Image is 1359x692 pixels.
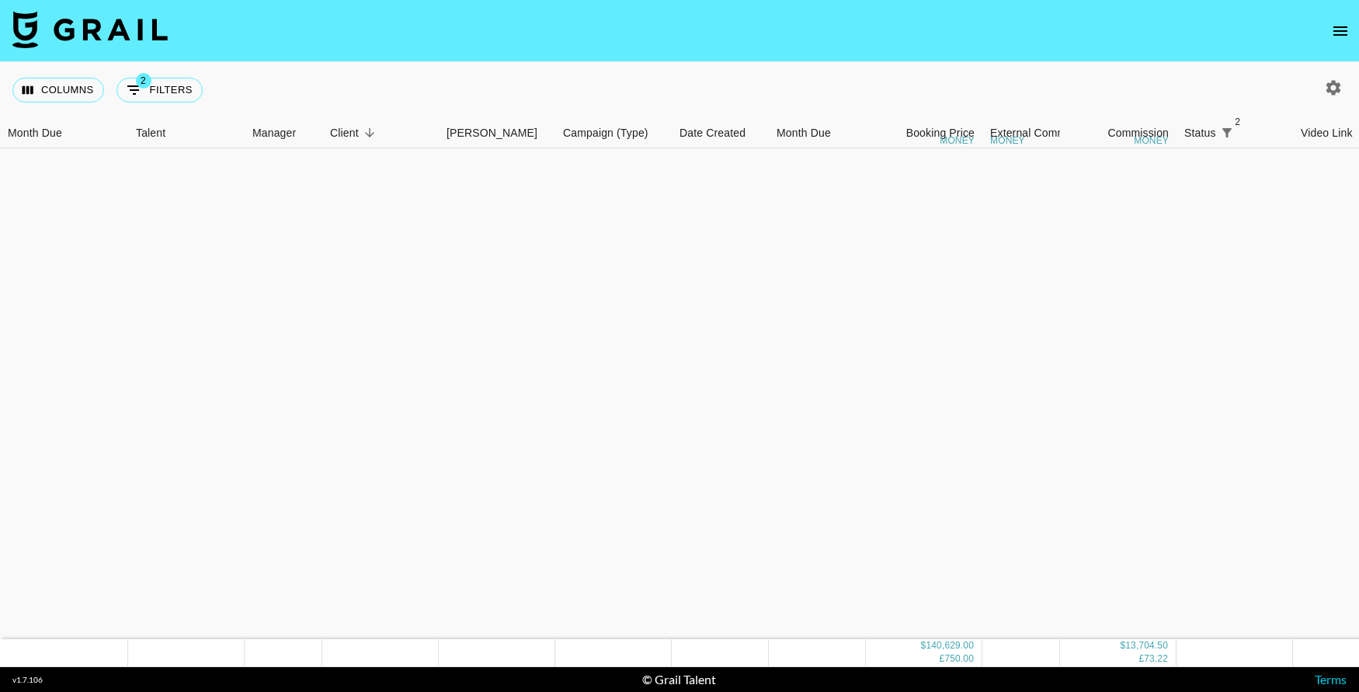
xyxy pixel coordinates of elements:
[1315,672,1347,687] a: Terms
[921,640,926,653] div: $
[1301,118,1353,148] div: Video Link
[8,118,62,148] div: Month Due
[1134,136,1169,145] div: money
[563,118,648,148] div: Campaign (Type)
[1325,16,1356,47] button: open drawer
[672,118,769,148] div: Date Created
[439,118,555,148] div: Booker
[12,78,104,103] button: Select columns
[1120,640,1125,653] div: $
[1230,114,1246,130] span: 2
[679,118,746,148] div: Date Created
[1177,118,1293,148] div: Status
[990,118,1095,148] div: External Commission
[1125,640,1168,653] div: 13,704.50
[12,11,168,48] img: Grail Talent
[447,118,537,148] div: [PERSON_NAME]
[252,118,296,148] div: Manager
[322,118,439,148] div: Client
[12,675,43,685] div: v 1.7.106
[944,653,974,666] div: 750.00
[136,73,151,89] span: 2
[330,118,359,148] div: Client
[1138,653,1144,666] div: £
[245,118,322,148] div: Manager
[777,118,831,148] div: Month Due
[926,640,974,653] div: 140,629.00
[1107,118,1169,148] div: Commission
[940,653,945,666] div: £
[1238,122,1260,144] button: Sort
[769,118,866,148] div: Month Due
[940,136,975,145] div: money
[116,78,203,103] button: Show filters
[555,118,672,148] div: Campaign (Type)
[1144,653,1168,666] div: 73.22
[642,672,716,687] div: © Grail Talent
[1216,122,1238,144] div: 2 active filters
[1216,122,1238,144] button: Show filters
[359,122,381,144] button: Sort
[906,118,975,148] div: Booking Price
[128,118,245,148] div: Talent
[990,136,1025,145] div: money
[136,118,165,148] div: Talent
[1184,118,1216,148] div: Status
